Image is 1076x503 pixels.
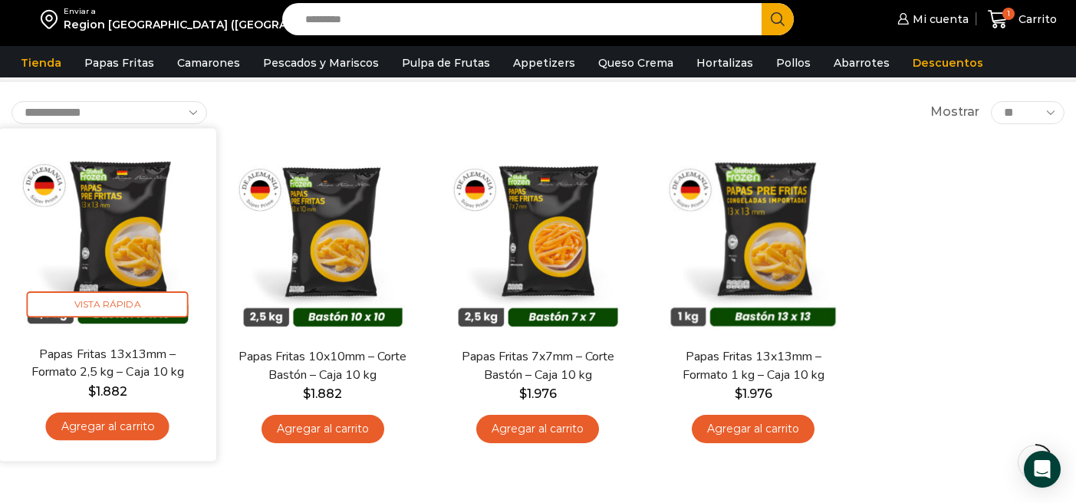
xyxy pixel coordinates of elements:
span: Mostrar [930,104,979,121]
a: Tienda [13,48,69,77]
a: Agregar al carrito: “Papas Fritas 7x7mm - Corte Bastón - Caja 10 kg” [476,415,599,443]
a: Papas Fritas 7x7mm – Corte Bastón – Caja 10 kg [452,348,625,383]
a: Mi cuenta [893,4,969,35]
span: 1 [1002,8,1015,20]
select: Pedido de la tienda [12,101,207,124]
a: Descuentos [905,48,991,77]
img: address-field-icon.svg [41,6,64,32]
span: $ [735,386,742,401]
span: $ [88,383,96,398]
div: Open Intercom Messenger [1024,451,1061,488]
a: Papas Fritas 13x13mm – Formato 1 kg – Caja 10 kg [666,348,840,383]
bdi: 1.976 [519,386,557,401]
a: Agregar al carrito: “Papas Fritas 10x10mm - Corte Bastón - Caja 10 kg” [262,415,384,443]
a: Pollos [768,48,818,77]
span: Carrito [1015,12,1057,27]
a: Camarones [169,48,248,77]
a: Papas Fritas [77,48,162,77]
span: $ [303,386,311,401]
a: 1 Carrito [984,2,1061,38]
span: Vista Rápida [27,291,189,317]
div: Region [GEOGRAPHIC_DATA] ([GEOGRAPHIC_DATA][PERSON_NAME]) [64,17,451,32]
bdi: 1.976 [735,386,772,401]
a: Appetizers [505,48,583,77]
bdi: 1.882 [88,383,127,398]
a: Pulpa de Frutas [394,48,498,77]
span: $ [519,386,527,401]
a: Agregar al carrito: “Papas Fritas 13x13mm - Formato 2,5 kg - Caja 10 kg” [46,413,169,441]
a: Pescados y Mariscos [255,48,387,77]
a: Hortalizas [689,48,761,77]
div: Enviar a [64,6,451,17]
bdi: 1.882 [303,386,342,401]
button: Search button [762,3,794,35]
a: Papas Fritas 10x10mm – Corte Bastón – Caja 10 kg [236,348,410,383]
a: Agregar al carrito: “Papas Fritas 13x13mm - Formato 1 kg - Caja 10 kg” [692,415,814,443]
span: Mi cuenta [909,12,969,27]
a: Papas Fritas 13x13mm – Formato 2,5 kg – Caja 10 kg [21,345,195,381]
a: Queso Crema [591,48,681,77]
a: Abarrotes [826,48,897,77]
